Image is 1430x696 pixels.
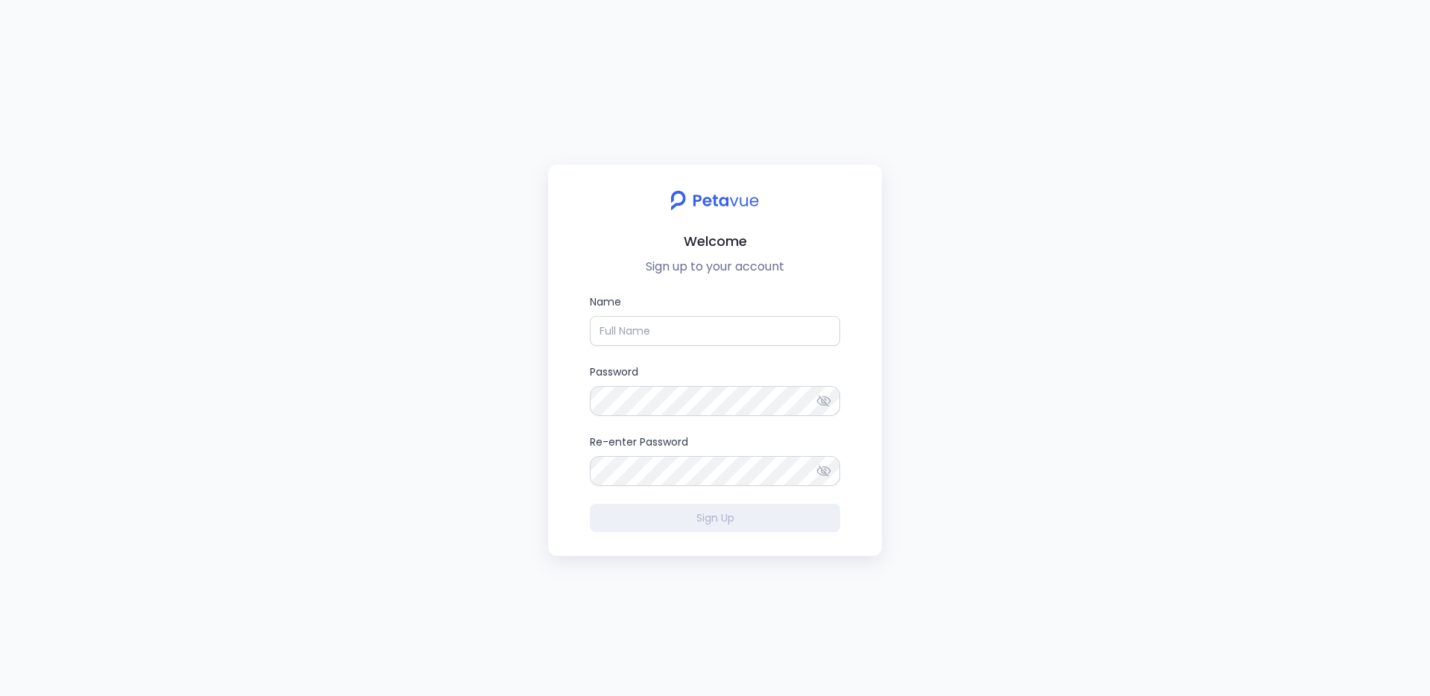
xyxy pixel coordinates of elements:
[590,456,840,486] input: Re-enter Password
[560,258,870,276] p: Sign up to your account
[590,386,840,416] input: Password
[560,230,870,252] h2: Welcome
[661,183,769,218] img: petavue logo
[590,434,840,486] label: Re-enter Password
[590,364,840,416] label: Password
[590,316,840,346] input: Name
[696,510,734,525] span: Sign Up
[590,504,840,532] button: Sign Up
[590,294,840,346] label: Name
